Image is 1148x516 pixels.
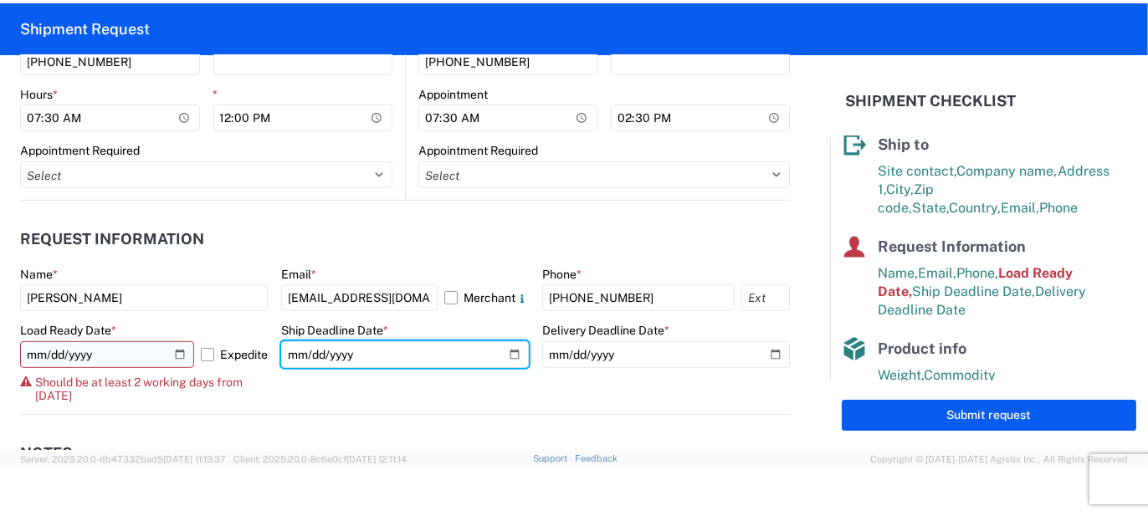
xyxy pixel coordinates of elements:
span: Company name, [956,163,1058,179]
span: State, [912,200,949,216]
span: Request Information [878,238,1026,255]
label: Delivery Deadline Date [542,323,669,338]
span: Country, [949,200,1001,216]
span: Should be at least 2 working days from [DATE] [35,376,268,402]
span: Ship Deadline Date, [912,284,1035,299]
span: Phone, [956,265,998,281]
span: Copyright © [DATE]-[DATE] Agistix Inc., All Rights Reserved [870,452,1128,467]
a: Support [533,453,575,463]
span: Phone [1039,200,1078,216]
h2: Shipment Checklist [845,91,1016,111]
span: Ship to [878,135,929,153]
h2: Notes [20,445,72,462]
label: Merchant [444,284,529,311]
label: Phone [542,267,582,282]
label: Appointment Required [418,143,538,158]
span: [DATE] 11:13:37 [163,454,226,464]
h2: Shipment Request [20,19,150,39]
span: Server: 2025.20.0-db47332bad5 [20,454,226,464]
label: Email [281,267,316,282]
span: Email, [1001,200,1039,216]
a: Feedback [575,453,618,463]
span: Name, [878,265,918,281]
label: Ship Deadline Date [281,323,388,338]
label: Appointment Required [20,143,140,158]
label: Name [20,267,58,282]
span: Site contact, [878,163,956,179]
button: Submit request [842,400,1136,431]
span: Weight, [878,367,924,383]
label: Expedite [201,341,268,368]
span: Email, [918,265,956,281]
span: [DATE] 12:11:14 [346,454,407,464]
label: Hours [20,87,58,102]
label: Load Ready Date [20,323,116,338]
span: Product info [878,340,966,357]
h2: Request Information [20,231,204,248]
span: Client: 2025.20.0-8c6e0cf [233,454,407,464]
span: City, [886,181,914,197]
span: Commodity [924,367,996,383]
input: Ext [741,284,790,311]
label: Appointment [418,87,488,102]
